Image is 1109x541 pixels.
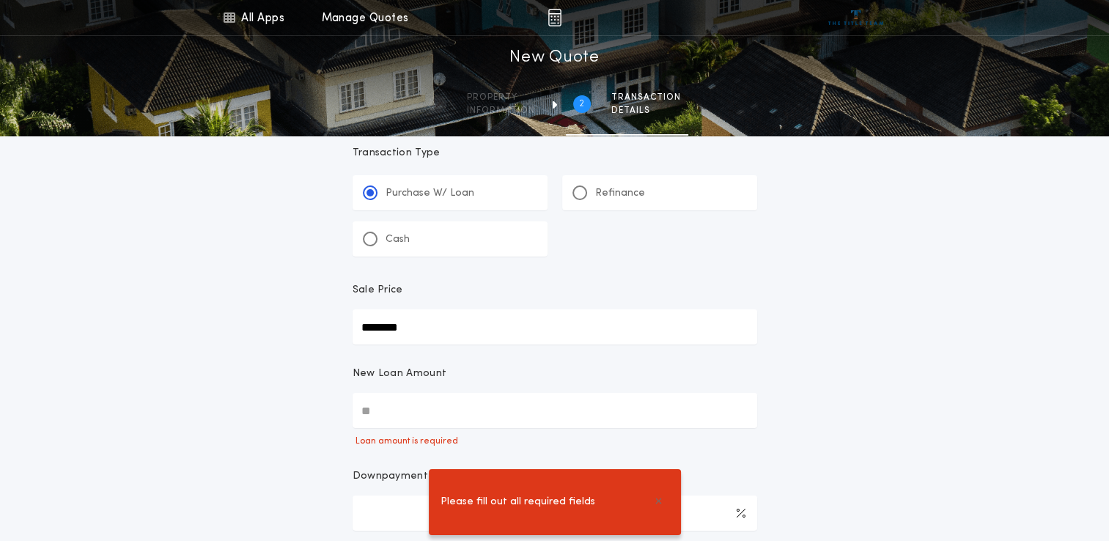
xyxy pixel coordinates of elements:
[611,105,681,117] span: details
[579,98,584,110] h2: 2
[353,367,447,381] p: New Loan Amount
[595,186,645,201] p: Refinance
[353,393,757,428] input: New Loan Amount
[386,232,410,247] p: Cash
[353,435,757,447] p: Loan amount is required
[353,309,757,345] input: Sale Price
[509,46,599,70] h1: New Quote
[467,92,535,103] span: Property
[548,9,561,26] img: img
[353,146,757,161] p: Transaction Type
[828,10,883,25] img: vs-icon
[386,186,474,201] p: Purchase W/ Loan
[353,283,403,298] p: Sale Price
[441,494,595,510] span: Please fill out all required fields
[467,105,535,117] span: information
[611,92,681,103] span: Transaction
